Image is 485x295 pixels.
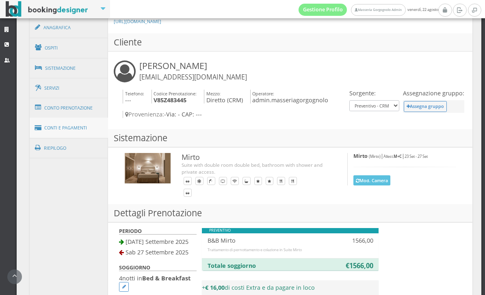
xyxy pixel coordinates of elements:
span: Provenienza: [125,110,164,118]
small: Codice Prenotazione: [154,90,197,97]
a: Masseria Gorgognolo Admin [351,4,405,16]
b: SOGGIORNO [119,264,150,271]
h3: [PERSON_NAME] [139,60,247,82]
span: [DATE] Settembre 2025 [126,238,188,245]
img: BookingDesigner.com [6,1,88,17]
a: [URL][DOMAIN_NAME] [114,18,161,24]
b: PERIODO [119,228,142,235]
h4: + di costi Extra e da pagare in loco [202,284,379,291]
h3: Sistemazione [108,129,472,147]
a: Gestione Profilo [299,4,347,16]
a: Riepilogo [30,138,108,159]
b: 1566,00 [349,261,373,270]
small: (Mirto) [369,154,381,159]
b: € [346,261,349,270]
h3: Mirto [182,153,331,162]
div: Trattamento di pernottamento e colazione in Suite Mirto [208,248,373,253]
h4: 1566,00 [340,237,373,244]
h4: notti in [119,275,197,291]
span: Via: [166,110,176,118]
span: Sab 27 Settembre 2025 [126,248,188,256]
small: Mezzo: [206,90,221,97]
span: 4 [119,274,122,282]
a: Sistemazione [30,58,108,79]
b: + [397,154,399,159]
h4: B&B Mirto [208,237,329,244]
small: Telefono: [125,90,144,97]
b: Bed & Breakfast [142,274,191,282]
b: V85Z483445 [154,96,186,104]
h4: admin.masseriagorgognolo [250,90,329,104]
a: Anagrafica [30,17,108,38]
b: M C [394,154,402,159]
h4: --- [123,90,144,104]
h3: Cliente [108,33,472,52]
small: 23 Set - 27 Set [405,154,428,159]
h4: Assegnazione gruppo: [403,90,464,97]
h4: - [123,111,347,118]
b: € 16,00 [205,284,225,291]
small: Operatore: [252,90,274,97]
small: [EMAIL_ADDRESS][DOMAIN_NAME] [139,73,247,82]
h3: Dettagli Prenotazione [108,204,472,222]
button: Mod. Camera [353,175,391,185]
h4: Sorgente: [349,90,399,97]
span: venerdì, 22 agosto [299,4,438,16]
a: Conto Prenotazione [30,97,108,118]
a: Conti e Pagamenti [30,118,108,138]
img: bf77c9f8592811ee9b0b027e0800ecac.jpg [125,153,171,184]
h5: | | [353,153,456,159]
span: - CAP: --- [178,110,202,118]
div: PREVENTIVO [202,228,379,233]
h4: Diretto (CRM) [204,90,243,104]
div: Suite with double room double bed, bathroom with shower and private access. [182,161,331,175]
small: Allest. [383,154,402,159]
b: Totale soggiorno [208,262,256,269]
button: Assegna gruppo [404,101,447,112]
a: Servizi [30,78,108,99]
a: Ospiti [30,37,108,58]
b: Mirto [353,153,368,159]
